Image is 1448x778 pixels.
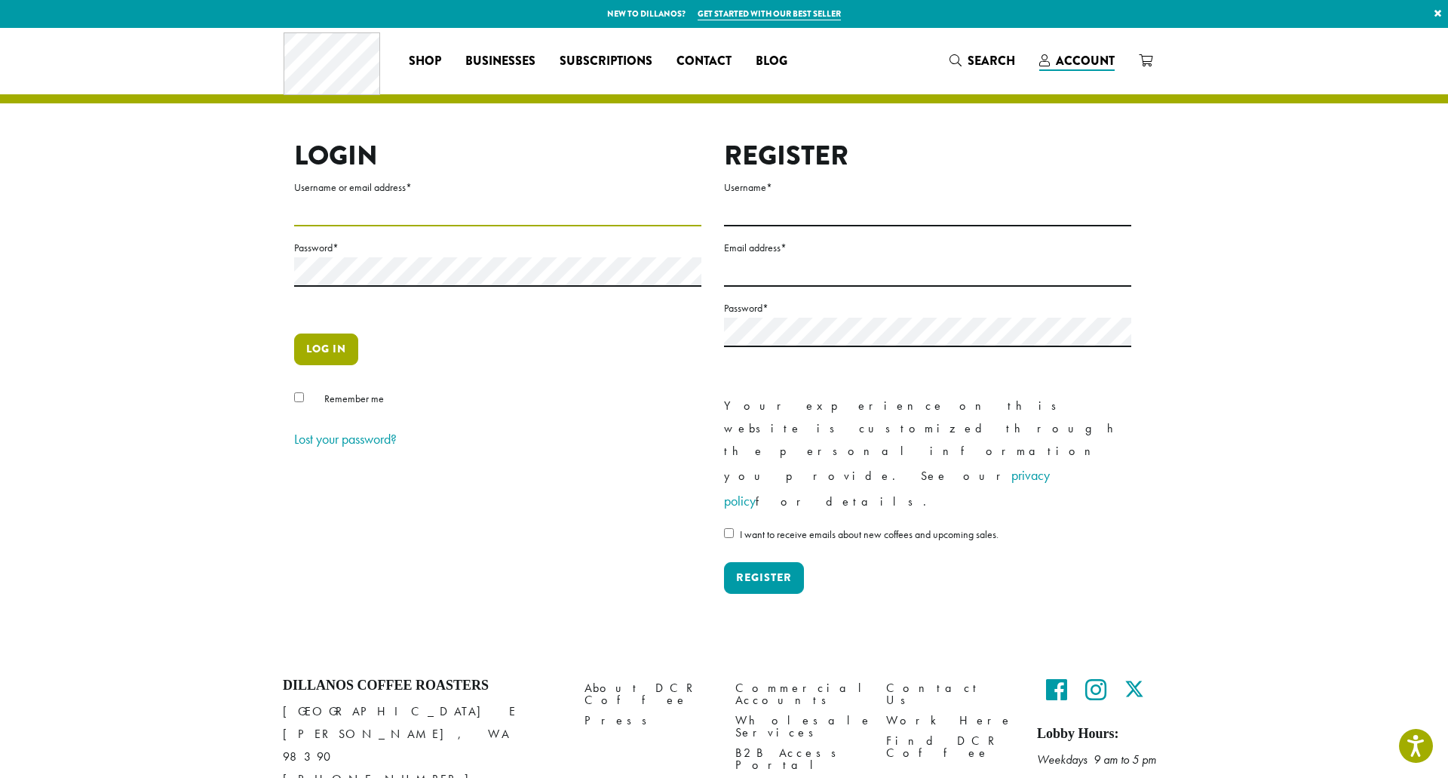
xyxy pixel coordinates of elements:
[283,678,562,694] h4: Dillanos Coffee Roasters
[735,678,864,710] a: Commercial Accounts
[465,52,535,71] span: Businesses
[886,711,1014,731] a: Work Here
[735,711,864,743] a: Wholesale Services
[724,528,734,538] input: I want to receive emails about new coffees and upcoming sales.
[397,49,453,73] a: Shop
[886,678,1014,710] a: Contact Us
[886,731,1014,764] a: Find DCR Coffee
[1056,52,1115,69] span: Account
[724,562,804,594] button: Register
[724,395,1131,514] p: Your experience on this website is customized through the personal information you provide. See o...
[724,238,1131,257] label: Email address
[735,743,864,776] a: B2B Access Portal
[584,678,713,710] a: About DCR Coffee
[1037,726,1165,743] h5: Lobby Hours:
[724,466,1050,509] a: privacy policy
[724,178,1131,197] label: Username
[294,430,397,447] a: Lost your password?
[698,8,841,20] a: Get started with our best seller
[294,140,701,172] h2: Login
[1037,752,1156,767] em: Weekdays 9 am to 5 pm
[324,392,384,405] span: Remember me
[294,238,701,257] label: Password
[740,527,999,541] span: I want to receive emails about new coffees and upcoming sales.
[937,48,1027,73] a: Search
[724,140,1131,172] h2: Register
[756,52,787,71] span: Blog
[676,52,732,71] span: Contact
[560,52,652,71] span: Subscriptions
[724,299,1131,318] label: Password
[294,178,701,197] label: Username or email address
[584,711,713,731] a: Press
[294,334,358,365] button: Log in
[968,52,1015,69] span: Search
[409,52,441,71] span: Shop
